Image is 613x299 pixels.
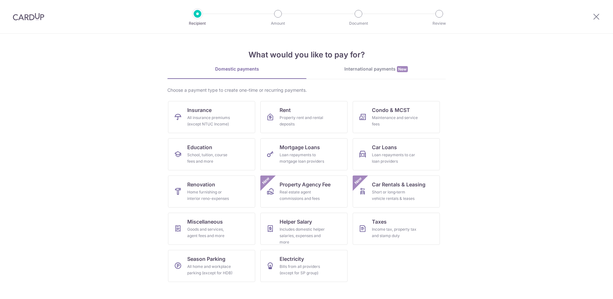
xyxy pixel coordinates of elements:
[254,20,302,27] p: Amount
[280,152,326,165] div: Loan repayments to mortgage loan providers
[280,263,326,276] div: Bills from all providers (except for SP group)
[353,213,440,245] a: TaxesIncome tax, property tax and stamp duty
[353,175,364,186] span: New
[187,218,223,226] span: Miscellaneous
[187,143,212,151] span: Education
[261,175,271,186] span: New
[187,189,233,202] div: Home furnishing or interior reno-expenses
[280,255,304,263] span: Electricity
[280,106,291,114] span: Rent
[260,138,348,170] a: Mortgage LoansLoan repayments to mortgage loan providers
[260,213,348,245] a: Helper SalaryIncludes domestic helper salaries, expenses and more
[280,143,320,151] span: Mortgage Loans
[187,115,233,127] div: All insurance premiums (except NTUC Income)
[168,250,255,282] a: Season ParkingAll home and workplace parking (except for HDB)
[187,106,212,114] span: Insurance
[187,255,225,263] span: Season Parking
[353,175,440,208] a: Car Rentals & LeasingShort or long‑term vehicle rentals & leasesNew
[280,226,326,245] div: Includes domestic helper salaries, expenses and more
[280,218,312,226] span: Helper Salary
[167,66,306,72] div: Domestic payments
[187,226,233,239] div: Goods and services, agent fees and more
[260,175,348,208] a: Property Agency FeeReal estate agent commissions and feesNew
[167,87,446,93] div: Choose a payment type to create one-time or recurring payments.
[306,66,446,73] div: International payments
[168,101,255,133] a: InsuranceAll insurance premiums (except NTUC Income)
[335,20,382,27] p: Document
[187,152,233,165] div: School, tuition, course fees and more
[168,138,255,170] a: EducationSchool, tuition, course fees and more
[353,138,440,170] a: Car LoansLoan repayments to car loan providers
[372,226,418,239] div: Income tax, property tax and stamp duty
[167,49,446,61] h4: What would you like to pay for?
[353,101,440,133] a: Condo & MCSTMaintenance and service fees
[168,213,255,245] a: MiscellaneousGoods and services, agent fees and more
[280,115,326,127] div: Property rent and rental deposits
[187,181,215,188] span: Renovation
[168,175,255,208] a: RenovationHome furnishing or interior reno-expenses
[372,152,418,165] div: Loan repayments to car loan providers
[13,13,44,21] img: CardUp
[372,106,410,114] span: Condo & MCST
[280,189,326,202] div: Real estate agent commissions and fees
[416,20,463,27] p: Review
[260,250,348,282] a: ElectricityBills from all providers (except for SP group)
[372,143,397,151] span: Car Loans
[260,101,348,133] a: RentProperty rent and rental deposits
[372,218,387,226] span: Taxes
[372,115,418,127] div: Maintenance and service fees
[372,189,418,202] div: Short or long‑term vehicle rentals & leases
[397,66,408,72] span: New
[187,263,233,276] div: All home and workplace parking (except for HDB)
[372,181,425,188] span: Car Rentals & Leasing
[174,20,221,27] p: Recipient
[280,181,331,188] span: Property Agency Fee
